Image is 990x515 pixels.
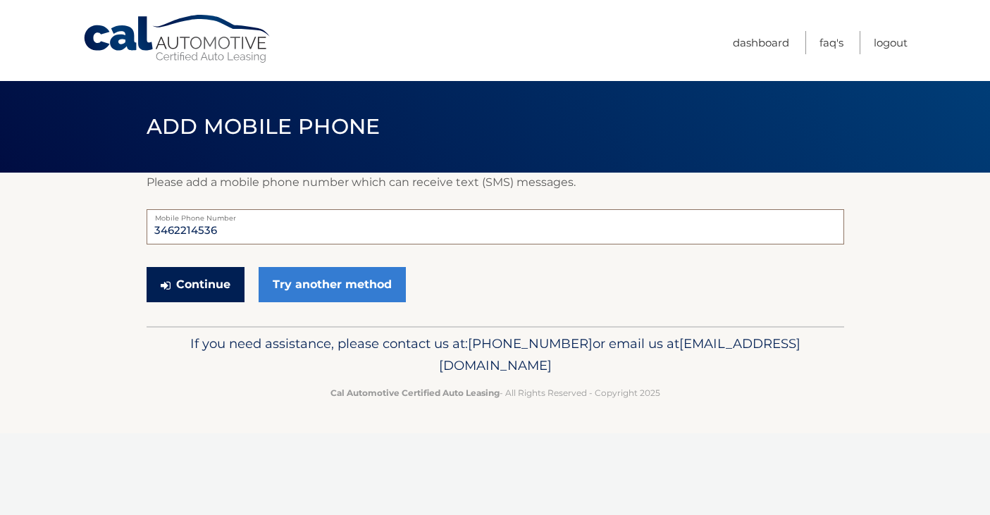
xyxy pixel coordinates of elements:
[147,113,380,139] span: Add Mobile Phone
[147,209,844,221] label: Mobile Phone Number
[259,267,406,302] a: Try another method
[147,173,844,192] p: Please add a mobile phone number which can receive text (SMS) messages.
[147,267,245,302] button: Continue
[733,31,789,54] a: Dashboard
[874,31,908,54] a: Logout
[819,31,843,54] a: FAQ's
[330,387,500,398] strong: Cal Automotive Certified Auto Leasing
[147,209,844,244] input: Mobile Phone Number
[156,385,835,400] p: - All Rights Reserved - Copyright 2025
[156,333,835,378] p: If you need assistance, please contact us at: or email us at
[82,14,273,64] a: Cal Automotive
[468,335,593,352] span: [PHONE_NUMBER]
